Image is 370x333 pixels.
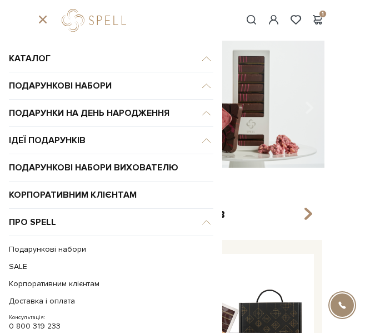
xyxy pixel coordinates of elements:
[9,258,208,275] a: SALE
[9,72,213,100] a: Подарункові набори
[9,45,213,72] a: Каталог
[9,182,213,209] a: Корпоративним клієнтам
[9,275,208,292] a: Корпоративним клієнтам
[9,100,213,127] a: Подарунки на День народження
[9,127,213,154] a: Ідеї подарунків
[9,154,213,182] a: Подарункові набори вихователю
[9,241,208,258] a: Подарункові набори
[9,209,213,236] a: Про Spell
[9,292,208,310] a: Доставка і оплата
[9,314,213,321] span: Консультація:
[9,314,213,331] a: Консультація:0 800 319 233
